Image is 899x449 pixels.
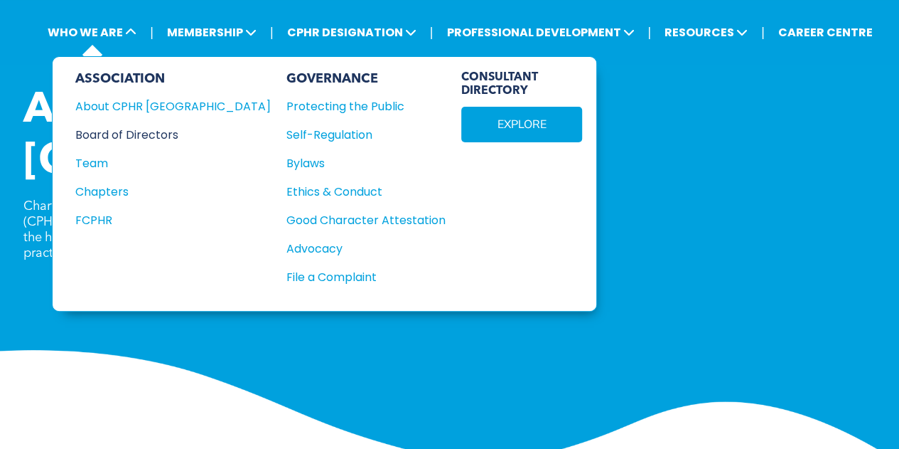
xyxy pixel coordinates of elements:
a: EXPLORE [461,107,582,142]
a: CAREER CENTRE [774,19,877,46]
div: Board of Directors [75,126,252,144]
div: About CPHR [GEOGRAPHIC_DATA] [75,97,252,115]
span: RESOURCES [660,19,752,46]
a: Team [75,154,271,172]
a: Self-Regulation [286,126,446,144]
a: Good Character Attestation [286,211,446,229]
div: GOVERNANCE [286,71,446,87]
a: Protecting the Public [286,97,446,115]
div: Protecting the Public [286,97,430,115]
a: FCPHR [75,211,271,229]
span: WHO WE ARE [43,19,141,46]
a: Chapters [75,183,271,201]
a: About CPHR [GEOGRAPHIC_DATA] [75,97,271,115]
span: MEMBERSHIP [163,19,261,46]
div: Advocacy [286,240,430,258]
li: | [430,18,434,47]
div: Team [75,154,252,172]
a: Ethics & Conduct [286,183,446,201]
a: Bylaws [286,154,446,172]
span: Chartered Professionals in Human Resources of [GEOGRAPHIC_DATA] (CPHR Alberta) is the professiona... [23,200,442,260]
div: Chapters [75,183,252,201]
a: Board of Directors [75,126,271,144]
span: CONSULTANT DIRECTORY [461,71,582,98]
a: File a Complaint [286,268,446,286]
div: FCPHR [75,211,252,229]
li: | [647,18,651,47]
div: File a Complaint [286,268,430,286]
span: CPHR DESIGNATION [283,19,421,46]
li: | [150,18,154,47]
span: About CPHR [GEOGRAPHIC_DATA] [23,90,478,184]
div: Bylaws [286,154,430,172]
li: | [270,18,274,47]
span: PROFESSIONAL DEVELOPMENT [442,19,638,46]
a: Advocacy [286,240,446,258]
div: Self-Regulation [286,126,430,144]
li: | [761,18,765,47]
div: Good Character Attestation [286,211,430,229]
div: ASSOCIATION [75,71,271,87]
div: Ethics & Conduct [286,183,430,201]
